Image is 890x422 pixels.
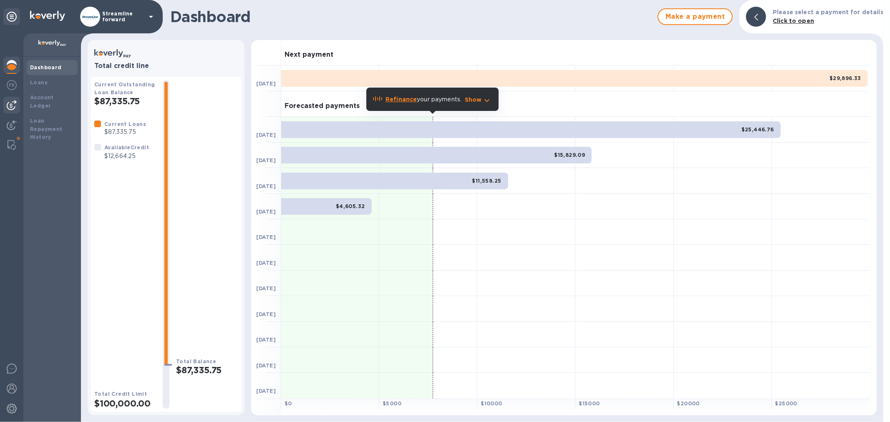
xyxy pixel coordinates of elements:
p: Show [465,95,482,104]
b: [DATE] [256,311,276,317]
b: $ 0 [285,400,292,407]
b: $ 25000 [775,400,797,407]
b: [DATE] [256,234,276,240]
b: [DATE] [256,80,276,87]
div: Unpin categories [3,8,20,25]
p: $87,335.75 [104,128,146,136]
b: $ 10000 [481,400,502,407]
h2: $87,335.75 [94,96,156,106]
h2: $87,335.75 [176,365,238,375]
p: $12,664.25 [104,152,149,161]
b: Loans [30,79,48,85]
b: Loan Repayment History [30,118,63,141]
b: [DATE] [256,208,276,215]
button: Show [465,95,492,104]
b: Account Ledger [30,94,54,109]
b: Available Credit [104,144,149,151]
b: $11,558.25 [472,178,502,184]
span: Make a payment [665,12,725,22]
h3: Next payment [285,51,333,59]
b: $15,829.09 [554,152,585,158]
p: Streamline forward [102,11,144,23]
b: [DATE] [256,388,276,394]
h1: Dashboard [170,8,653,25]
b: Refinance [386,96,417,103]
b: $29,896.33 [829,75,861,81]
b: $ 20000 [677,400,700,407]
b: $ 5000 [383,400,401,407]
b: [DATE] [256,132,276,138]
b: [DATE] [256,157,276,163]
b: [DATE] [256,260,276,266]
b: Total Credit Limit [94,391,147,397]
p: your payments. [386,95,461,104]
img: Logo [30,11,65,21]
img: Foreign exchange [7,80,17,90]
b: [DATE] [256,183,276,189]
button: Make a payment [658,8,733,25]
b: Dashboard [30,64,62,70]
b: Please select a payment for details [773,9,883,15]
h3: Total credit line [94,62,238,70]
b: $25,446.76 [741,126,774,133]
b: Total Balance [176,358,216,364]
b: Click to open [773,18,814,24]
b: [DATE] [256,285,276,291]
b: [DATE] [256,362,276,369]
b: Current Outstanding Loan Balance [94,81,155,95]
b: Current Loans [104,121,146,127]
b: [DATE] [256,337,276,343]
b: $4,605.32 [336,203,365,209]
h2: $100,000.00 [94,398,156,409]
b: $ 15000 [579,400,600,407]
h3: Forecasted payments [285,102,360,110]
